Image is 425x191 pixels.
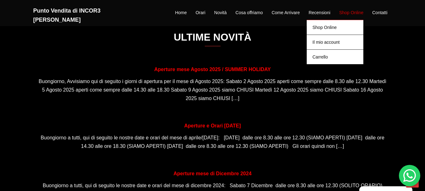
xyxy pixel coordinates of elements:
a: Aperture mese di Dicembre 2024 [173,171,251,176]
a: Come Arrivare [271,9,299,17]
a: Recensioni [309,9,330,17]
a: Aperture e Orari [DATE] [184,123,241,128]
a: Aperture mese Agosto 2025 / SUMMER HOLIDAY [154,67,271,72]
h3: Ultime Novità [33,31,392,46]
a: Novità [214,9,227,17]
a: Shop Online [307,20,363,35]
p: Buongiorno a tutti, qui di seguito le nostre date e orari del mese di aprile/[DATE]: [DATE] dalle... [38,133,387,150]
h2: Punto Vendita di INCOR3 [PERSON_NAME] [33,6,147,25]
a: Il mio account [307,35,363,49]
p: Buongiorno, Avvisiamo qui di seguito i giorni di apertura per il mese di Agosto 2025: Sabato 2 Ag... [38,77,387,103]
a: Carrello [307,49,363,64]
a: Cosa offriamo [236,9,263,17]
a: Home [175,9,187,17]
a: Contatti [372,9,387,17]
div: 'Hai [399,165,420,186]
a: Orari [196,9,205,17]
a: Shop Online [339,9,363,17]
